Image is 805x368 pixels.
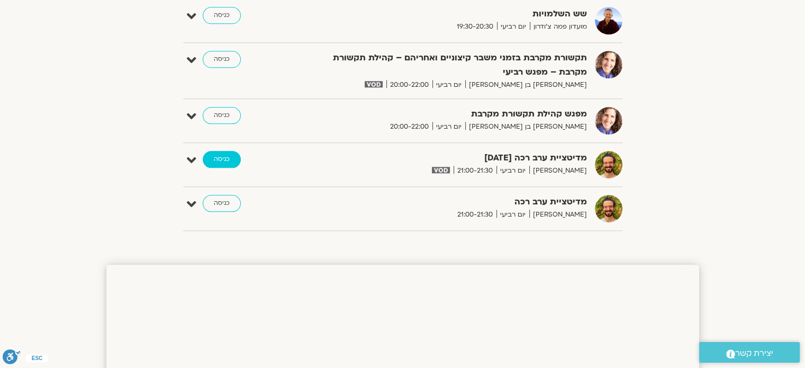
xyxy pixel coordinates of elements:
strong: מדיטציית ערב רכה [328,195,587,209]
span: [PERSON_NAME] [529,165,587,176]
span: 21:00-21:30 [454,209,496,220]
span: יום רביעי [432,79,465,91]
img: vodicon [365,81,382,87]
a: כניסה [203,151,241,168]
span: יום רביעי [497,21,530,32]
span: יום רביעי [496,209,529,220]
span: 20:00-22:00 [386,121,432,132]
span: מועדון פמה צ'ודרון [530,21,587,32]
strong: מפגש קהילת תקשורת מקרבת [328,107,587,121]
span: [PERSON_NAME] בן [PERSON_NAME] [465,79,587,91]
a: כניסה [203,51,241,68]
a: כניסה [203,195,241,212]
span: יום רביעי [432,121,465,132]
strong: תקשורת מקרבת בזמני משבר קיצוניים ואחריהם – קהילת תקשורת מקרבת – מפגש רביעי [328,51,587,79]
strong: שש השלמויות [328,7,587,21]
span: 19:30-20:30 [453,21,497,32]
a: כניסה [203,7,241,24]
span: יצירת קשר [735,346,773,361]
a: כניסה [203,107,241,124]
span: יום רביעי [496,165,529,176]
a: יצירת קשר [699,342,800,363]
span: [PERSON_NAME] בן [PERSON_NAME] [465,121,587,132]
span: [PERSON_NAME] [529,209,587,220]
strong: מדיטציית ערב רכה [DATE] [328,151,587,165]
span: 20:00-22:00 [386,79,432,91]
span: 21:00-21:30 [454,165,496,176]
img: vodicon [432,167,449,173]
